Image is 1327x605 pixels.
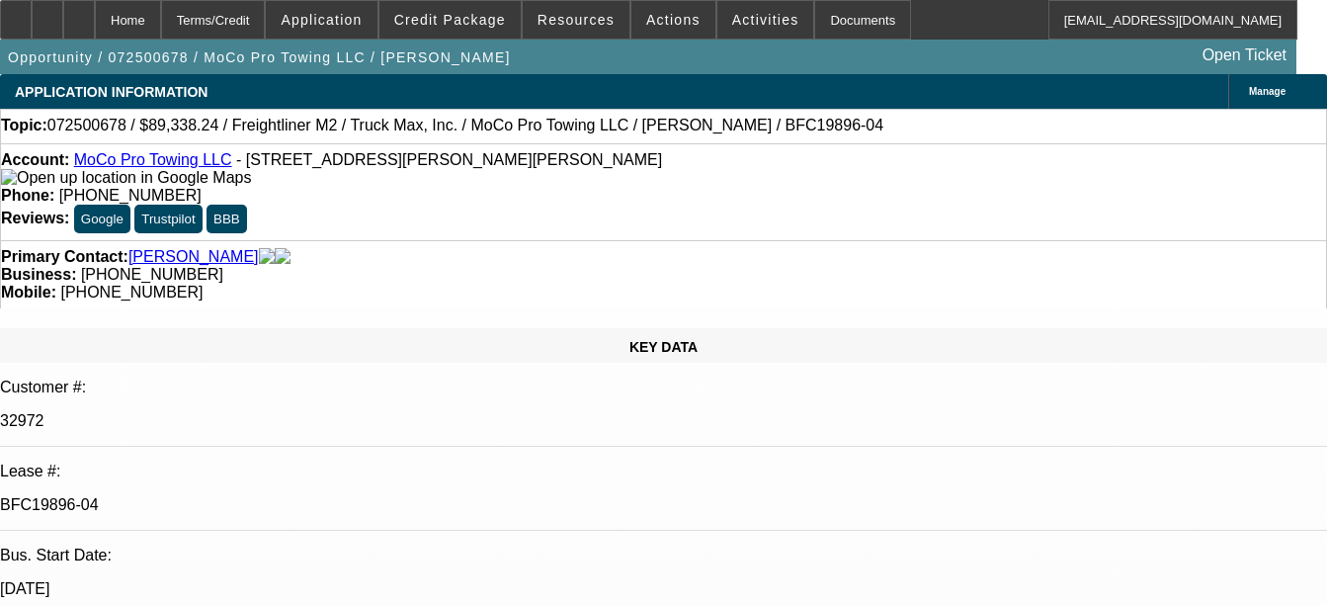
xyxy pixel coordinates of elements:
img: facebook-icon.png [259,248,275,266]
span: - [STREET_ADDRESS][PERSON_NAME][PERSON_NAME] [236,151,662,168]
strong: Topic: [1,117,47,134]
strong: Mobile: [1,284,56,301]
button: Application [266,1,376,39]
strong: Primary Contact: [1,248,128,266]
span: APPLICATION INFORMATION [15,84,207,100]
img: linkedin-icon.png [275,248,290,266]
span: Actions [646,12,701,28]
span: [PHONE_NUMBER] [81,266,223,283]
strong: Business: [1,266,76,283]
span: Credit Package [394,12,506,28]
span: 072500678 / $89,338.24 / Freightliner M2 / Truck Max, Inc. / MoCo Pro Towing LLC / [PERSON_NAME] ... [47,117,883,134]
button: Google [74,205,130,233]
img: Open up location in Google Maps [1,169,251,187]
a: View Google Maps [1,169,251,186]
span: KEY DATA [629,339,698,355]
span: Manage [1249,86,1286,97]
span: [PHONE_NUMBER] [59,187,202,204]
span: Application [281,12,362,28]
span: Activities [732,12,799,28]
span: Opportunity / 072500678 / MoCo Pro Towing LLC / [PERSON_NAME] [8,49,511,65]
button: Credit Package [379,1,521,39]
a: [PERSON_NAME] [128,248,259,266]
span: [PHONE_NUMBER] [60,284,203,301]
button: Actions [631,1,715,39]
button: Resources [523,1,629,39]
strong: Reviews: [1,210,69,226]
a: Open Ticket [1195,39,1294,72]
button: Activities [717,1,814,39]
button: BBB [207,205,247,233]
button: Trustpilot [134,205,202,233]
strong: Account: [1,151,69,168]
a: MoCo Pro Towing LLC [74,151,232,168]
strong: Phone: [1,187,54,204]
span: Resources [538,12,615,28]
